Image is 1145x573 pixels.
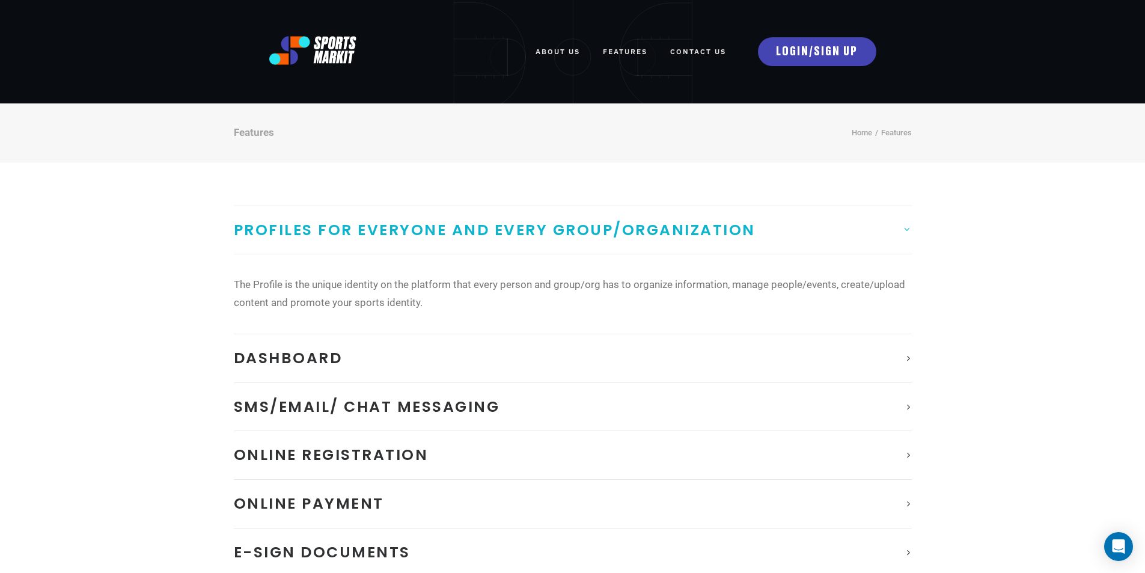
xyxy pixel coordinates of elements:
[234,348,343,369] span: Dashboard
[234,480,912,528] a: Online Payment
[234,276,912,312] p: The Profile is the unique identity on the platform that every person and group/org has to organiz...
[234,431,912,479] a: Online Registration
[234,383,912,431] a: SMS/Email/ Chat Messaging
[758,37,876,66] a: LOGIN/SIGN UP
[234,219,756,241] span: Profiles for Everyone and Every Group/Organization
[670,38,726,65] a: Contact Us
[603,38,647,65] a: FEATURES
[269,36,357,65] img: logo
[234,396,500,417] span: SMS/Email/ Chat Messaging
[234,444,429,465] span: Online Registration
[234,493,384,514] span: Online Payment
[234,206,912,254] a: Profiles for Everyone and Every Group/Organization
[1104,532,1133,561] div: Open Intercom Messenger
[234,334,912,382] a: Dashboard
[536,38,580,65] a: ABOUT US
[234,126,274,139] div: Features
[872,126,912,140] li: Features
[234,542,411,563] span: E-Sign documents
[852,128,872,137] a: Home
